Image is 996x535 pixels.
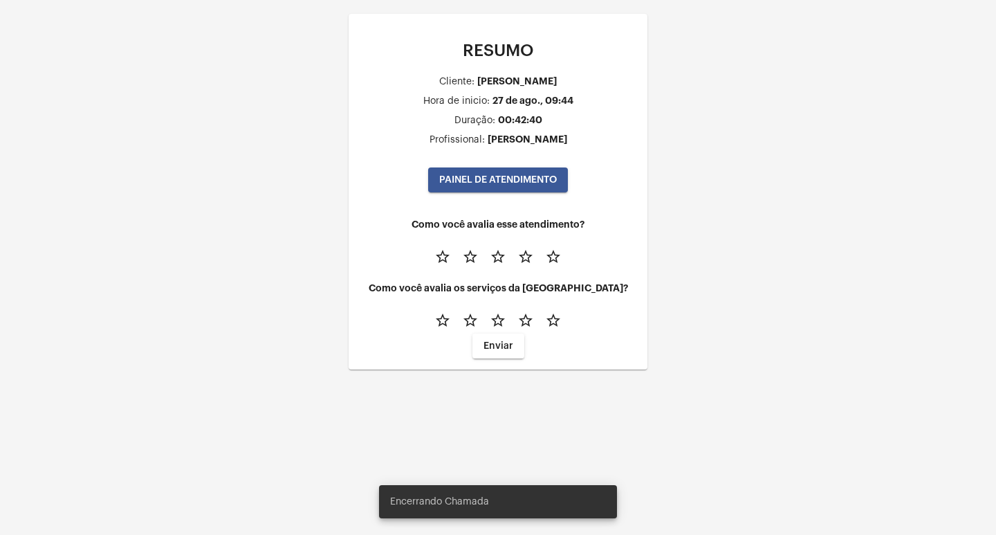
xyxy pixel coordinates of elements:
[488,134,567,145] div: [PERSON_NAME]
[423,96,490,107] div: Hora de inicio:
[545,248,562,265] mat-icon: star_border
[472,334,524,359] button: Enviar
[462,248,479,265] mat-icon: star_border
[545,312,562,329] mat-icon: star_border
[360,283,636,293] h4: Como você avalia os serviços da [GEOGRAPHIC_DATA]?
[428,167,568,192] button: PAINEL DE ATENDIMENTO
[490,312,506,329] mat-icon: star_border
[434,312,451,329] mat-icon: star_border
[454,116,495,126] div: Duração:
[517,312,534,329] mat-icon: star_border
[483,341,513,351] span: Enviar
[434,248,451,265] mat-icon: star_border
[517,248,534,265] mat-icon: star_border
[439,77,474,87] div: Cliente:
[490,248,506,265] mat-icon: star_border
[477,76,557,87] div: [PERSON_NAME]
[439,175,557,185] span: PAINEL DE ATENDIMENTO
[498,115,542,125] div: 00:42:40
[430,135,485,145] div: Profissional:
[492,96,573,106] div: 27 de ago., 09:44
[462,312,479,329] mat-icon: star_border
[390,495,489,509] span: Encerrando Chamada
[360,219,636,230] h4: Como você avalia esse atendimento?
[360,42,636,60] p: RESUMO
